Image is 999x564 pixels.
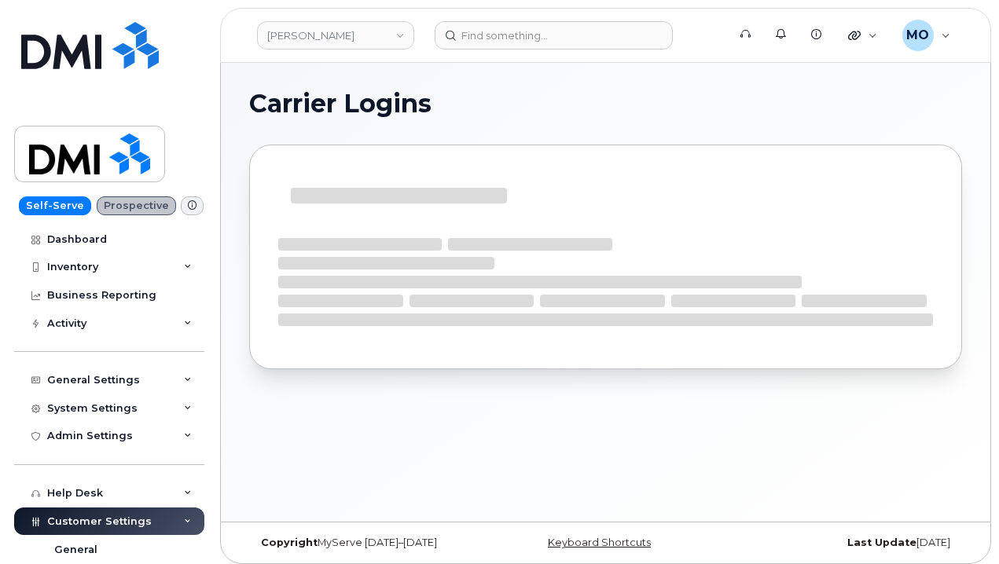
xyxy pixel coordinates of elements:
[725,537,962,549] div: [DATE]
[249,537,487,549] div: MyServe [DATE]–[DATE]
[548,537,651,548] a: Keyboard Shortcuts
[847,537,916,548] strong: Last Update
[249,92,432,115] span: Carrier Logins
[261,537,318,548] strong: Copyright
